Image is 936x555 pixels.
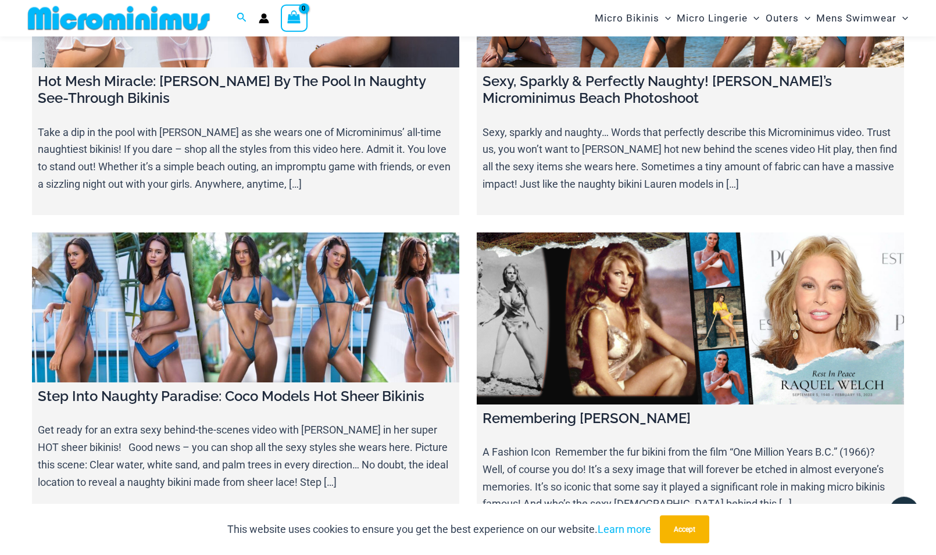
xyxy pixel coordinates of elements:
a: Search icon link [237,11,247,26]
a: OutersMenu ToggleMenu Toggle [763,3,813,33]
button: Accept [660,515,709,543]
p: This website uses cookies to ensure you get the best experience on our website. [227,521,651,538]
a: Mens SwimwearMenu ToggleMenu Toggle [813,3,911,33]
nav: Site Navigation [590,2,913,35]
a: Micro BikinisMenu ToggleMenu Toggle [592,3,674,33]
span: Micro Bikinis [595,3,659,33]
a: Step Into Naughty Paradise: Coco Models Hot Sheer Bikinis [32,232,459,382]
p: A Fashion Icon Remember the fur bikini from the film “One Million Years B.C.” (1966)? Well, of co... [483,443,898,513]
h4: Step Into Naughty Paradise: Coco Models Hot Sheer Bikinis [38,388,453,405]
a: View Shopping Cart, empty [281,5,308,31]
a: Remembering Raquel Welsh [477,232,904,404]
span: Outers [766,3,799,33]
span: Menu Toggle [896,3,908,33]
h4: Hot Mesh Miracle: [PERSON_NAME] By The Pool In Naughty See-Through Bikinis [38,73,453,107]
span: Mens Swimwear [816,3,896,33]
h4: Remembering [PERSON_NAME] [483,410,898,427]
a: Learn more [598,523,651,535]
span: Menu Toggle [748,3,759,33]
p: Take a dip in the pool with [PERSON_NAME] as she wears one of Microminimus’ all-time naughtiest b... [38,124,453,193]
img: MM SHOP LOGO FLAT [23,5,215,31]
a: Micro LingerieMenu ToggleMenu Toggle [674,3,762,33]
p: Sexy, sparkly and naughty… Words that perfectly describe this Microminimus video. Trust us, you w... [483,124,898,193]
h4: Sexy, Sparkly & Perfectly Naughty! [PERSON_NAME]’s Microminimus Beach Photoshoot [483,73,898,107]
span: Menu Toggle [659,3,671,33]
span: Menu Toggle [799,3,810,33]
p: Get ready for an extra sexy behind-the-scenes video with [PERSON_NAME] in her super HOT sheer bik... [38,421,453,490]
a: Account icon link [259,13,269,24]
span: Micro Lingerie [677,3,748,33]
